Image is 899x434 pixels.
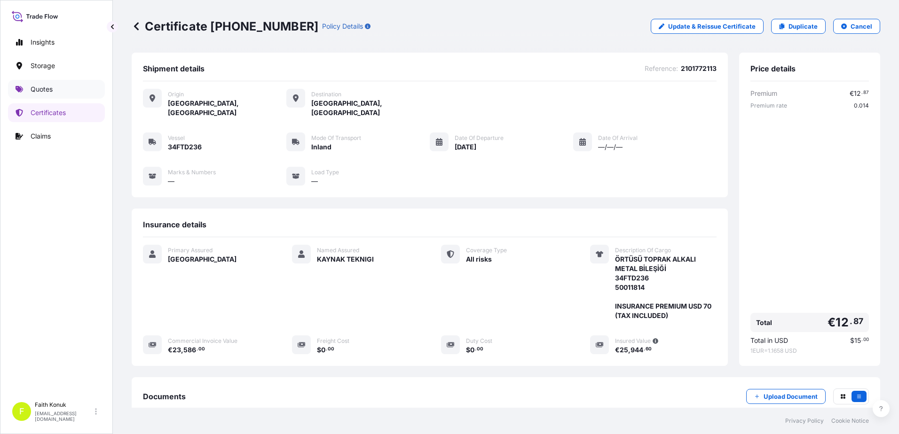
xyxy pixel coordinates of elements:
[681,64,717,73] span: 2101772113
[311,177,318,186] span: —
[181,347,183,353] span: ,
[750,336,788,345] span: Total in USD
[328,348,334,351] span: 00
[746,389,826,404] button: Upload Document
[326,348,327,351] span: .
[132,19,318,34] p: Certificate [PHONE_NUMBER]
[789,22,818,31] p: Duplicate
[477,348,483,351] span: 00
[168,99,286,117] span: [GEOGRAPHIC_DATA], [GEOGRAPHIC_DATA]
[198,348,205,351] span: 00
[854,102,869,109] span: 0.014
[8,103,105,122] a: Certificates
[183,347,196,353] span: 586
[466,337,492,345] span: Duty Cost
[168,255,237,264] span: [GEOGRAPHIC_DATA]
[850,90,854,97] span: €
[35,411,93,422] p: [EMAIL_ADDRESS][DOMAIN_NAME]
[168,337,237,345] span: Commercial Invoice Value
[615,337,651,345] span: Insured Value
[466,247,507,254] span: Coverage Type
[750,89,777,98] span: Premium
[831,417,869,425] a: Cookie Notice
[771,19,826,34] a: Duplicate
[317,337,349,345] span: Freight Cost
[644,348,645,351] span: .
[168,247,213,254] span: Primary Assured
[628,347,631,353] span: ,
[861,338,863,341] span: .
[598,142,623,152] span: —/—/—
[35,401,93,409] p: Faith Konuk
[317,347,321,353] span: $
[620,347,628,353] span: 25
[19,407,24,416] span: F
[615,247,671,254] span: Description Of Cargo
[828,317,836,328] span: €
[475,348,476,351] span: .
[173,347,181,353] span: 23
[168,91,184,98] span: Origin
[8,80,105,99] a: Quotes
[750,347,869,355] span: 1 EUR = 1.1658 USD
[455,142,476,152] span: [DATE]
[851,22,872,31] p: Cancel
[645,64,678,73] span: Reference :
[466,347,470,353] span: $
[466,255,492,264] span: All risks
[854,337,861,344] span: 15
[651,19,764,34] a: Update & Reissue Certificate
[311,142,331,152] span: Inland
[8,56,105,75] a: Storage
[8,127,105,146] a: Claims
[31,38,55,47] p: Insights
[854,90,861,97] span: 12
[850,337,854,344] span: $
[668,22,756,31] p: Update & Reissue Certificate
[836,317,848,328] span: 12
[785,417,824,425] a: Privacy Policy
[470,347,474,353] span: 0
[598,134,638,142] span: Date of Arrival
[31,132,51,141] p: Claims
[168,142,202,152] span: 34FTD236
[168,347,173,353] span: €
[833,19,880,34] button: Cancel
[168,169,216,176] span: Marks & Numbers
[168,177,174,186] span: —
[861,91,863,94] span: .
[646,348,652,351] span: 60
[615,255,717,320] span: ÖRTÜSÜ TOPRAK ALKALI METAL BİLEŞİĞİ 34FTD236 50011814 INSURANCE PREMIUM USD 70 (TAX INCLUDED)
[321,347,325,353] span: 0
[317,255,374,264] span: KAYNAK TEKNIGI
[750,102,787,109] span: Premium rate
[311,91,341,98] span: Destination
[750,64,796,73] span: Price details
[631,347,643,353] span: 944
[850,318,852,324] span: .
[317,247,359,254] span: Named Assured
[168,134,185,142] span: Vessel
[31,108,66,117] p: Certificates
[8,33,105,52] a: Insights
[31,85,53,94] p: Quotes
[311,99,430,117] span: [GEOGRAPHIC_DATA], [GEOGRAPHIC_DATA]
[863,91,869,94] span: 87
[197,348,198,351] span: .
[322,22,363,31] p: Policy Details
[311,169,339,176] span: Load Type
[756,318,772,327] span: Total
[311,134,361,142] span: Mode of Transport
[615,347,620,353] span: €
[764,392,818,401] p: Upload Document
[853,318,863,324] span: 87
[143,392,186,401] span: Documents
[143,220,206,229] span: Insurance details
[863,338,869,341] span: 00
[455,134,504,142] span: Date of Departure
[143,64,205,73] span: Shipment details
[31,61,55,70] p: Storage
